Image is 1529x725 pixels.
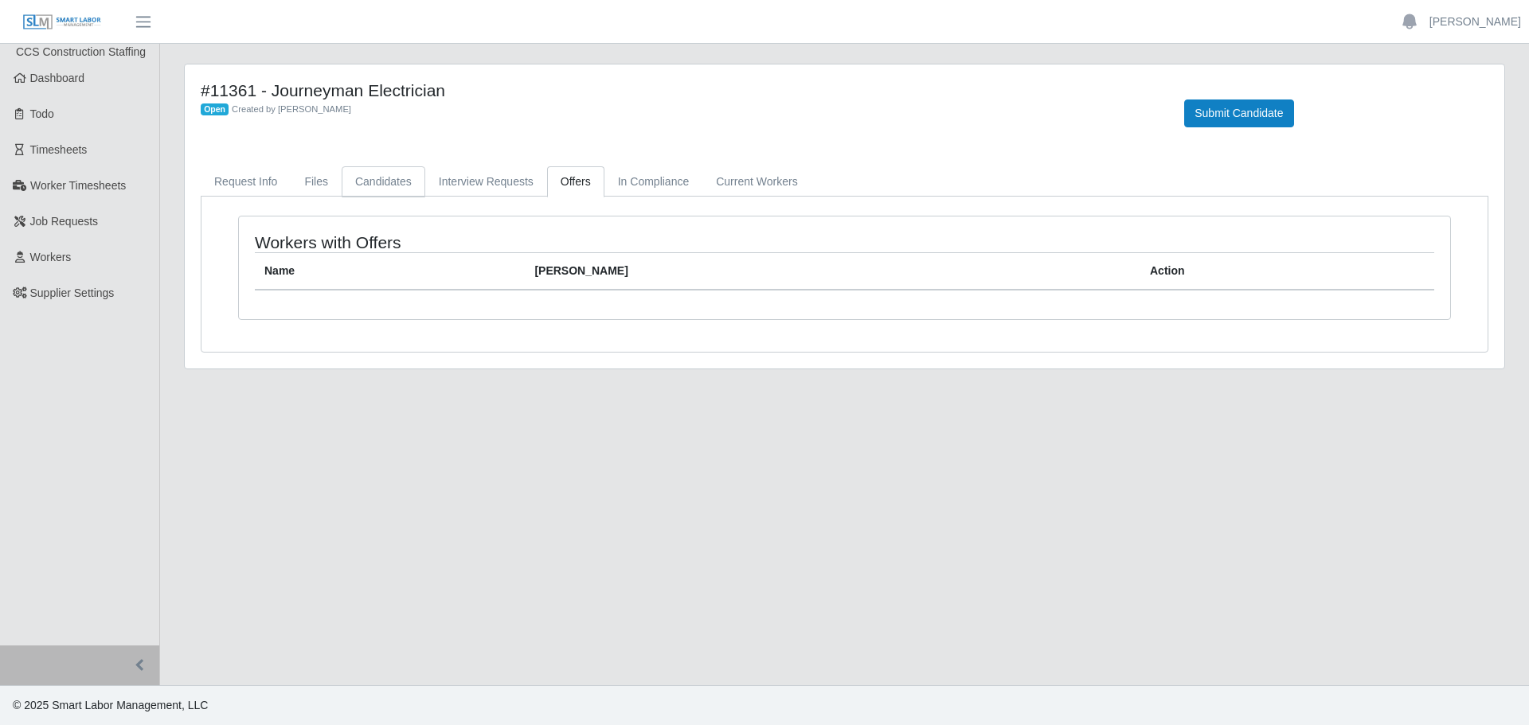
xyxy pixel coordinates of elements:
[425,166,547,197] a: Interview Requests
[201,166,291,197] a: Request Info
[30,179,126,192] span: Worker Timesheets
[13,699,208,711] span: © 2025 Smart Labor Management, LLC
[525,253,1140,290] th: [PERSON_NAME]
[702,166,811,197] a: Current Workers
[30,72,85,84] span: Dashboard
[1429,14,1521,30] a: [PERSON_NAME]
[30,215,99,228] span: Job Requests
[604,166,703,197] a: In Compliance
[342,166,425,197] a: Candidates
[1184,99,1293,127] button: Submit Candidate
[30,143,88,156] span: Timesheets
[547,166,604,197] a: Offers
[255,253,525,290] th: Name
[255,232,733,252] h4: Workers with Offers
[201,80,1160,100] h4: #11361 - Journeyman Electrician
[30,286,115,299] span: Supplier Settings
[30,107,54,120] span: Todo
[291,166,342,197] a: Files
[232,104,351,114] span: Created by [PERSON_NAME]
[30,251,72,263] span: Workers
[16,45,146,58] span: CCS Construction Staffing
[22,14,102,31] img: SLM Logo
[1140,253,1434,290] th: Action
[201,103,229,116] span: Open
